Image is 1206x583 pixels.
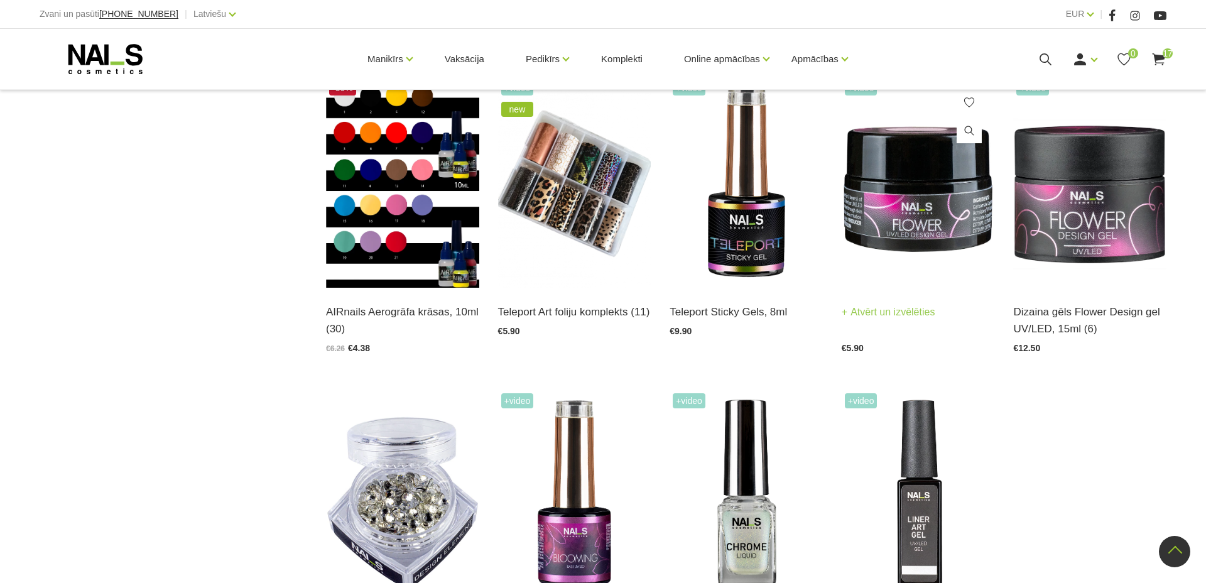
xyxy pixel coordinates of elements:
[185,6,187,22] span: |
[498,326,520,336] span: €5.90
[673,393,705,408] span: +Video
[842,77,995,288] img: Flower dizaina gels ir ilgnoturīgs gels ar sauso ziedu elementiem. Viegli klājama formula, izcila...
[842,343,864,353] span: €5.90
[670,77,823,288] img: Gels, kas pārnes follijas dizainu uz naga plātnes. Veido visoriģinālākos nagu dizainus, sākot no ...
[842,303,935,321] a: Atvērt un izvēlēties
[435,29,494,89] a: Vaksācija
[40,6,178,22] div: Zvani un pasūti
[684,34,760,84] a: Online apmācības
[1100,6,1102,22] span: |
[498,303,651,320] a: Teleport Art foliju komplekts (11)
[1013,303,1166,337] a: Dizaina gēls Flower Design gel UV/LED, 15ml (6)
[326,344,345,353] span: €6.26
[1128,48,1138,58] span: 0
[367,34,403,84] a: Manikīrs
[501,102,534,117] span: new
[845,393,877,408] span: +Video
[526,34,560,84] a: Pedikīrs
[326,303,479,337] a: AIRnails Aerogrāfa krāsas, 10ml (30)
[670,303,823,320] a: Teleport Sticky Gels, 8ml
[498,77,651,288] img: Folija dizaina veidošanai. Piemērota gan modelētiem nagiem, gan gēllakas pārklājumam. Komplektā 1...
[591,29,653,89] a: Komplekti
[1116,52,1132,67] a: 0
[1151,52,1166,67] a: 17
[670,326,692,336] span: €9.90
[99,9,178,19] a: [PHONE_NUMBER]
[326,77,479,288] img: Daudzveidīgas krāsas aerogrāfijas mākslai....
[193,6,226,21] a: Latviešu
[1013,343,1040,353] span: €12.50
[791,34,839,84] a: Apmācības
[1066,6,1085,21] a: EUR
[1013,77,1166,288] img: Flower dizaina gēls ir ilgnoturīgs gēls ar sauso ziedu elementiem. Viegli klājama formula, izcila...
[1163,48,1173,58] span: 17
[348,343,370,353] span: €4.38
[501,393,534,408] span: +Video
